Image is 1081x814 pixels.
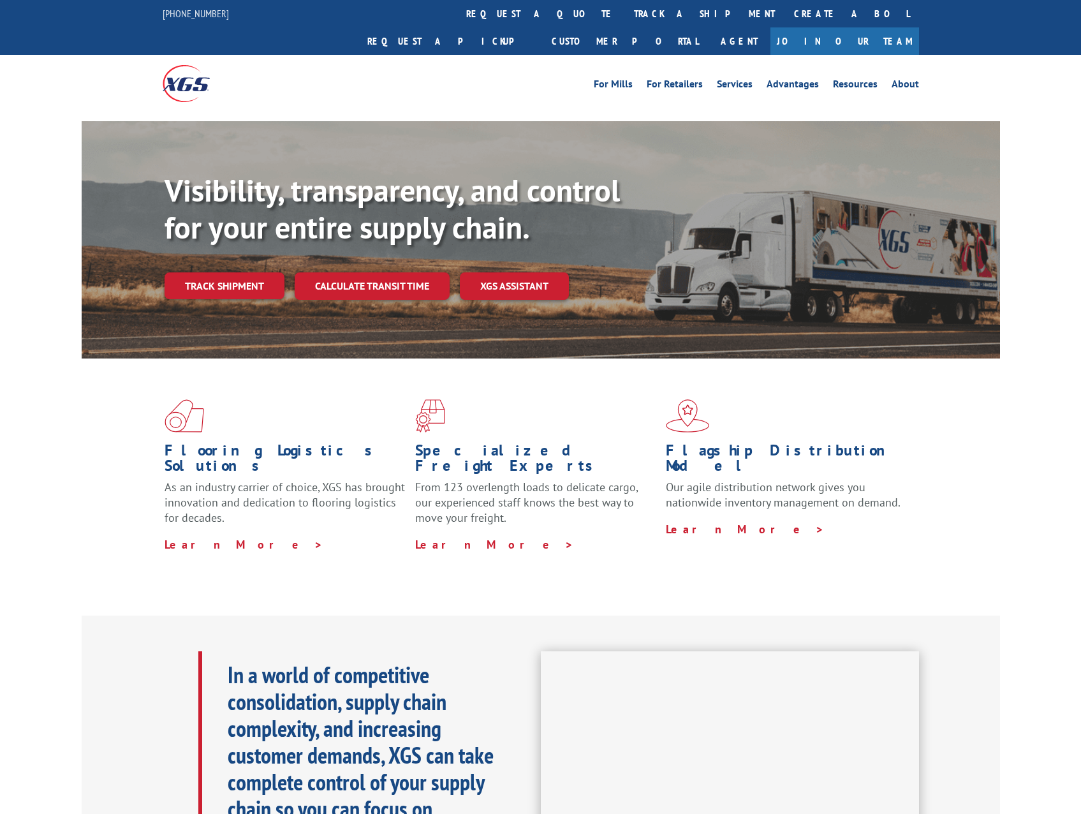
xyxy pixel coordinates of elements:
[717,79,753,93] a: Services
[833,79,878,93] a: Resources
[165,170,620,247] b: Visibility, transparency, and control for your entire supply chain.
[415,399,445,433] img: xgs-icon-focused-on-flooring-red
[666,480,901,510] span: Our agile distribution network gives you nationwide inventory management on demand.
[415,537,574,552] a: Learn More >
[892,79,919,93] a: About
[165,399,204,433] img: xgs-icon-total-supply-chain-intelligence-red
[767,79,819,93] a: Advantages
[666,522,825,536] a: Learn More >
[647,79,703,93] a: For Retailers
[165,272,284,299] a: Track shipment
[165,480,405,525] span: As an industry carrier of choice, XGS has brought innovation and dedication to flooring logistics...
[594,79,633,93] a: For Mills
[165,443,406,480] h1: Flooring Logistics Solutions
[708,27,770,55] a: Agent
[542,27,708,55] a: Customer Portal
[666,399,710,433] img: xgs-icon-flagship-distribution-model-red
[358,27,542,55] a: Request a pickup
[415,443,656,480] h1: Specialized Freight Experts
[415,480,656,536] p: From 123 overlength loads to delicate cargo, our experienced staff knows the best way to move you...
[460,272,569,300] a: XGS ASSISTANT
[770,27,919,55] a: Join Our Team
[295,272,450,300] a: Calculate transit time
[165,537,323,552] a: Learn More >
[666,443,907,480] h1: Flagship Distribution Model
[163,7,229,20] a: [PHONE_NUMBER]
